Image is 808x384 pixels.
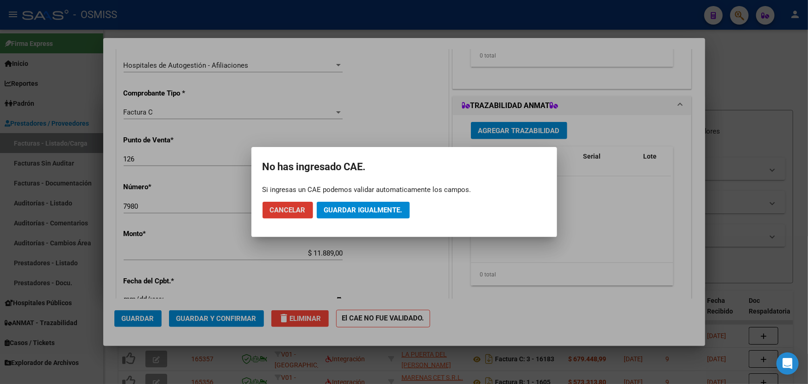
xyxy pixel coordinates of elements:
span: Guardar igualmente. [324,206,402,214]
div: Open Intercom Messenger [777,352,799,375]
span: Cancelar [270,206,306,214]
div: Si ingresas un CAE podemos validar automaticamente los campos. [263,185,546,194]
h2: No has ingresado CAE. [263,158,546,176]
button: Cancelar [263,202,313,218]
button: Guardar igualmente. [317,202,410,218]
